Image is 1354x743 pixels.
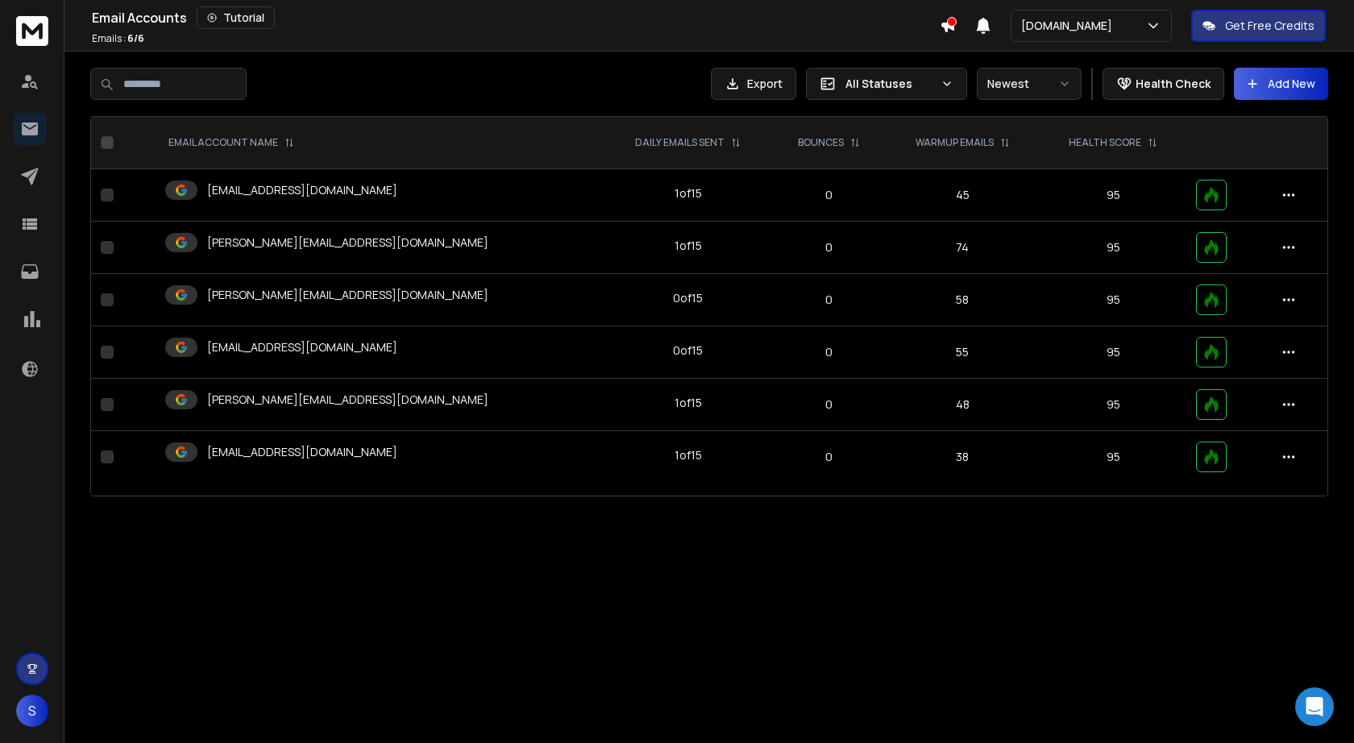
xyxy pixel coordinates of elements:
td: 95 [1040,326,1186,379]
p: 0 [783,344,876,360]
p: 0 [783,292,876,308]
button: Health Check [1103,68,1224,100]
div: 1 of 15 [675,238,702,254]
p: [EMAIL_ADDRESS][DOMAIN_NAME] [207,444,397,460]
p: [PERSON_NAME][EMAIL_ADDRESS][DOMAIN_NAME] [207,392,488,408]
div: 1 of 15 [675,395,702,411]
div: Email Accounts [92,6,940,29]
button: S [16,695,48,727]
p: [EMAIL_ADDRESS][DOMAIN_NAME] [207,182,397,198]
button: Export [711,68,796,100]
td: 58 [886,274,1040,326]
td: 95 [1040,274,1186,326]
div: 0 of 15 [673,290,703,306]
p: DAILY EMAILS SENT [635,136,725,149]
td: 45 [886,169,1040,222]
div: 0 of 15 [673,342,703,359]
p: 0 [783,187,876,203]
p: [PERSON_NAME][EMAIL_ADDRESS][DOMAIN_NAME] [207,287,488,303]
button: Tutorial [197,6,275,29]
p: 0 [783,396,876,413]
div: Open Intercom Messenger [1295,687,1334,726]
button: Get Free Credits [1191,10,1326,42]
p: Get Free Credits [1225,18,1315,34]
p: All Statuses [845,76,934,92]
td: 74 [886,222,1040,274]
p: [PERSON_NAME][EMAIL_ADDRESS][DOMAIN_NAME] [207,235,488,251]
div: EMAIL ACCOUNT NAME [168,136,294,149]
p: [EMAIL_ADDRESS][DOMAIN_NAME] [207,339,397,355]
p: WARMUP EMAILS [916,136,994,149]
p: HEALTH SCORE [1069,136,1141,149]
button: Add New [1234,68,1328,100]
td: 95 [1040,169,1186,222]
button: Newest [977,68,1082,100]
td: 55 [886,326,1040,379]
span: 6 / 6 [127,31,144,45]
td: 95 [1040,431,1186,484]
p: BOUNCES [798,136,844,149]
td: 48 [886,379,1040,431]
div: 1 of 15 [675,185,702,201]
p: Emails : [92,32,144,45]
p: 0 [783,239,876,255]
p: 0 [783,449,876,465]
p: [DOMAIN_NAME] [1021,18,1119,34]
p: Health Check [1136,76,1211,92]
td: 95 [1040,379,1186,431]
td: 95 [1040,222,1186,274]
td: 38 [886,431,1040,484]
div: 1 of 15 [675,447,702,463]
